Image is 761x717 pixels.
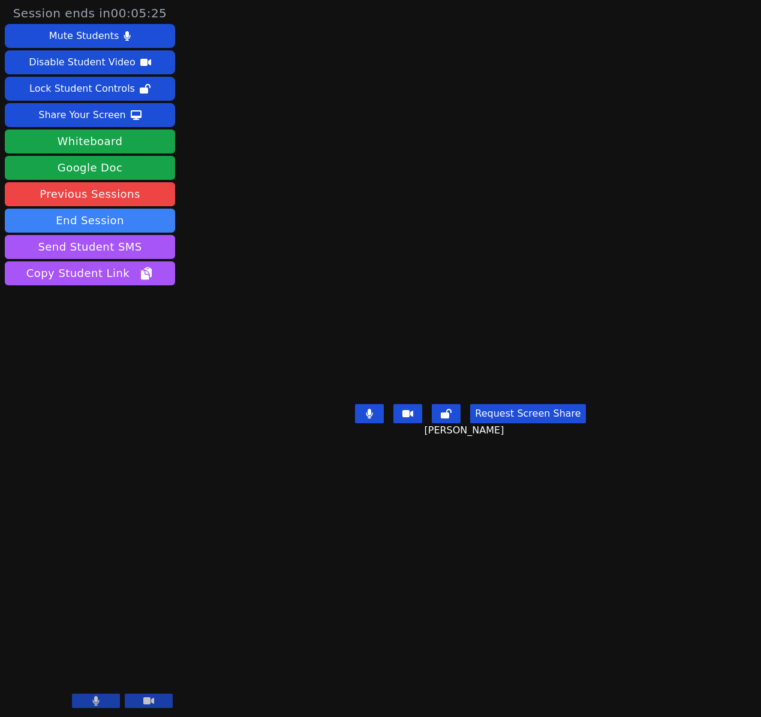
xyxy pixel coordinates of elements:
button: Mute Students [5,24,175,48]
button: Lock Student Controls [5,77,175,101]
a: Google Doc [5,156,175,180]
button: Copy Student Link [5,261,175,285]
span: Copy Student Link [26,265,154,282]
span: [PERSON_NAME] [424,423,507,438]
div: Mute Students [49,26,119,46]
button: Request Screen Share [470,404,585,423]
div: Disable Student Video [29,53,135,72]
button: End Session [5,209,175,233]
button: Send Student SMS [5,235,175,259]
a: Previous Sessions [5,182,175,206]
div: Share Your Screen [38,106,126,125]
span: Session ends in [13,5,167,22]
button: Disable Student Video [5,50,175,74]
button: Whiteboard [5,129,175,153]
time: 00:05:25 [111,6,167,20]
button: Share Your Screen [5,103,175,127]
div: Lock Student Controls [29,79,135,98]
